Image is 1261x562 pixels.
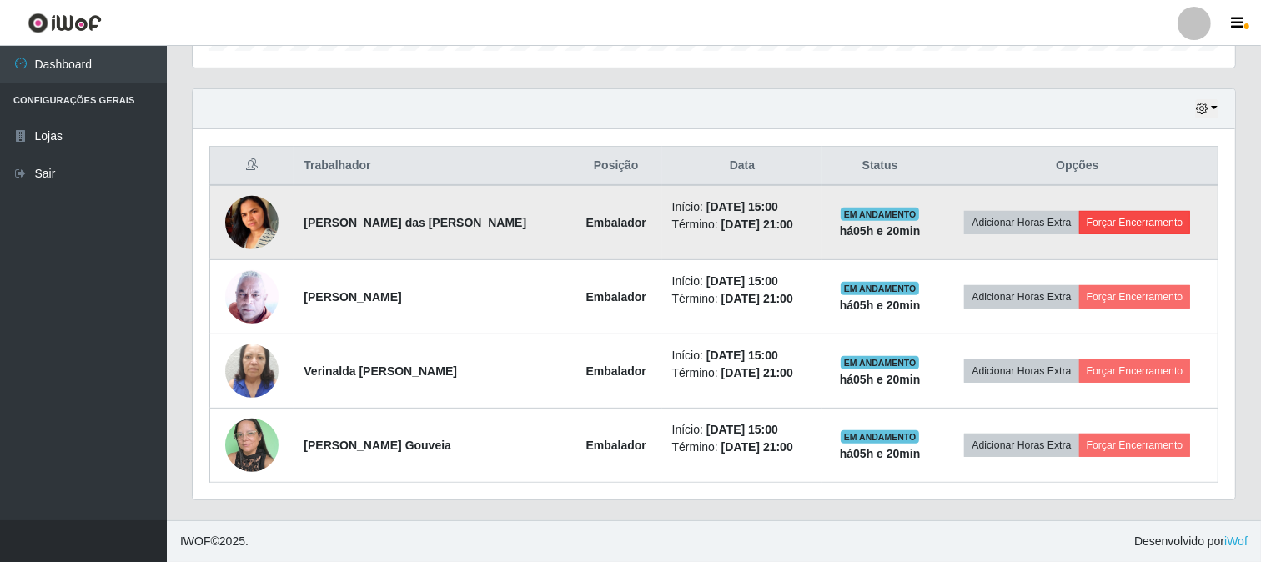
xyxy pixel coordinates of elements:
[822,147,937,186] th: Status
[841,430,920,444] span: EM ANDAMENTO
[1079,359,1191,383] button: Forçar Encerramento
[672,439,813,456] li: Término:
[672,290,813,308] li: Término:
[225,409,279,480] img: 1751055686502.jpeg
[304,216,526,229] strong: [PERSON_NAME] das [PERSON_NAME]
[672,421,813,439] li: Início:
[304,439,451,452] strong: [PERSON_NAME] Gouveia
[1079,211,1191,234] button: Forçar Encerramento
[28,13,102,33] img: CoreUI Logo
[964,285,1078,309] button: Adicionar Horas Extra
[1079,434,1191,457] button: Forçar Encerramento
[721,366,793,379] time: [DATE] 21:00
[1224,534,1248,548] a: iWof
[964,359,1078,383] button: Adicionar Horas Extra
[294,147,570,186] th: Trabalhador
[841,356,920,369] span: EM ANDAMENTO
[721,440,793,454] time: [DATE] 21:00
[840,224,921,238] strong: há 05 h e 20 min
[840,447,921,460] strong: há 05 h e 20 min
[225,170,279,274] img: 1672880944007.jpeg
[1134,533,1248,550] span: Desenvolvido por
[586,216,646,229] strong: Embalador
[225,269,279,324] img: 1702413262661.jpeg
[672,198,813,216] li: Início:
[937,147,1218,186] th: Opções
[672,216,813,233] li: Término:
[586,364,646,378] strong: Embalador
[841,282,920,295] span: EM ANDAMENTO
[662,147,823,186] th: Data
[721,292,793,305] time: [DATE] 21:00
[586,290,646,304] strong: Embalador
[706,349,778,362] time: [DATE] 15:00
[586,439,646,452] strong: Embalador
[841,208,920,221] span: EM ANDAMENTO
[706,274,778,288] time: [DATE] 15:00
[721,218,793,231] time: [DATE] 21:00
[180,533,249,550] span: © 2025 .
[225,324,279,419] img: 1728324895552.jpeg
[706,423,778,436] time: [DATE] 15:00
[180,534,211,548] span: IWOF
[570,147,662,186] th: Posição
[672,347,813,364] li: Início:
[840,299,921,312] strong: há 05 h e 20 min
[1079,285,1191,309] button: Forçar Encerramento
[964,211,1078,234] button: Adicionar Horas Extra
[672,364,813,382] li: Término:
[672,273,813,290] li: Início:
[840,373,921,386] strong: há 05 h e 20 min
[964,434,1078,457] button: Adicionar Horas Extra
[304,290,401,304] strong: [PERSON_NAME]
[706,200,778,213] time: [DATE] 15:00
[304,364,457,378] strong: Verinalda [PERSON_NAME]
